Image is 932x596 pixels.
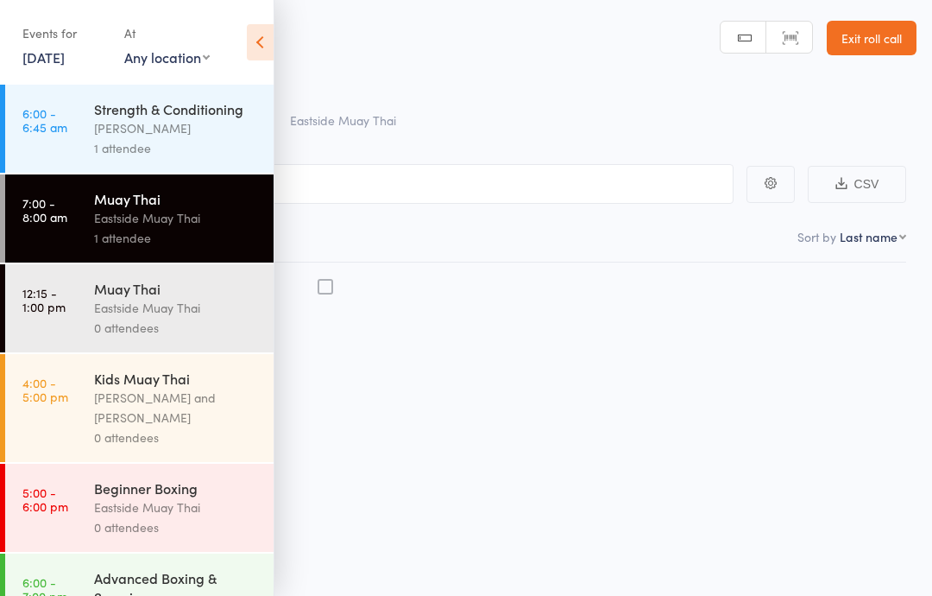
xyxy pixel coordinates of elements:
div: Any location [124,48,210,67]
div: Events for [22,19,107,48]
div: [PERSON_NAME] and [PERSON_NAME] [94,388,259,428]
a: 5:00 -6:00 pmBeginner BoxingEastside Muay Thai0 attendees [5,464,274,552]
div: Beginner Boxing [94,479,259,498]
div: 0 attendees [94,428,259,447]
div: 1 attendee [94,138,259,158]
div: Strength & Conditioning [94,99,259,118]
a: [DATE] [22,48,65,67]
span: Eastside Muay Thai [290,111,396,129]
time: 12:15 - 1:00 pm [22,286,66,314]
time: 7:00 - 8:00 am [22,196,67,224]
div: [PERSON_NAME] [94,118,259,138]
time: 4:00 - 5:00 pm [22,376,68,403]
div: Kids Muay Thai [94,369,259,388]
a: Exit roll call [827,21,916,55]
label: Sort by [797,228,836,245]
time: 5:00 - 6:00 pm [22,485,68,513]
a: 12:15 -1:00 pmMuay ThaiEastside Muay Thai0 attendees [5,264,274,352]
time: 6:00 - 6:45 am [22,106,67,134]
div: 0 attendees [94,318,259,338]
button: CSV [808,166,906,203]
div: At [124,19,210,48]
div: Muay Thai [94,279,259,298]
div: 0 attendees [94,517,259,537]
div: Eastside Muay Thai [94,298,259,318]
a: 6:00 -6:45 amStrength & Conditioning[PERSON_NAME]1 attendee [5,85,274,173]
div: Muay Thai [94,189,259,208]
div: Eastside Muay Thai [94,498,259,517]
a: 7:00 -8:00 amMuay ThaiEastside Muay Thai1 attendee [5,174,274,263]
div: Last name [840,228,897,245]
a: 4:00 -5:00 pmKids Muay Thai[PERSON_NAME] and [PERSON_NAME]0 attendees [5,354,274,462]
div: 1 attendee [94,228,259,248]
div: Eastside Muay Thai [94,208,259,228]
input: Search by name [26,164,734,204]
